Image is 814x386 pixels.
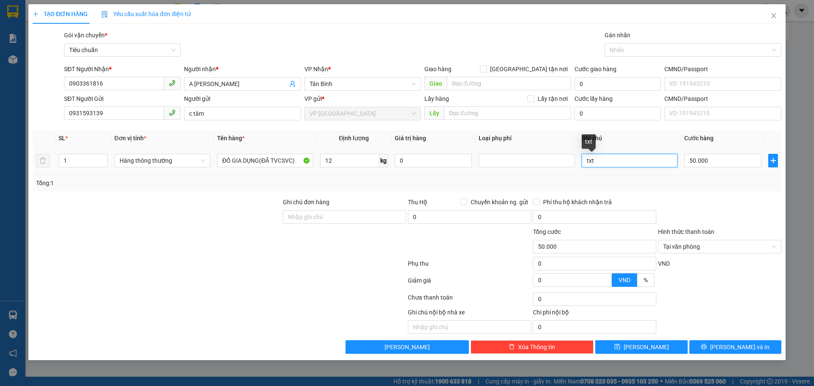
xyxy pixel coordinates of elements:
label: Gán nhãn [605,32,630,39]
input: Ghi Chú [582,154,677,167]
span: Lấy tận nơi [534,94,571,103]
button: Close [762,4,786,28]
span: Xóa Thông tin [518,342,555,352]
div: Phụ thu [407,259,532,274]
span: VND [658,260,670,267]
div: CMND/Passport [664,64,781,74]
label: Cước lấy hàng [574,95,613,102]
span: [PERSON_NAME] và In [710,342,769,352]
img: icon [101,11,108,18]
div: CMND/Passport [664,94,781,103]
span: phone [169,80,176,86]
div: Chưa thanh toán [407,293,532,308]
span: phone [169,109,176,116]
input: Dọc đường [444,106,571,120]
th: Ghi chú [578,130,681,147]
span: VND [619,277,630,283]
span: [PERSON_NAME] [385,342,430,352]
div: Chi phí nội bộ [533,308,656,320]
label: Cước giao hàng [574,66,616,72]
span: SL [59,135,65,142]
span: Giao [424,77,447,90]
label: Hình thức thanh toán [658,228,714,235]
span: TẠO ĐƠN HÀNG [33,11,88,17]
span: Tên hàng [217,135,245,142]
button: deleteXóa Thông tin [471,340,594,354]
div: VP gửi [304,94,421,103]
span: Yêu cầu xuất hóa đơn điện tử [101,11,191,17]
div: txt [582,134,596,149]
span: user-add [289,81,296,87]
button: save[PERSON_NAME] [595,340,687,354]
span: Phí thu hộ khách nhận trả [540,197,615,207]
button: plus [768,154,778,167]
span: Thu Hộ [408,199,427,205]
span: close [770,12,777,19]
div: SĐT Người Gửi [64,94,181,103]
span: Giá trị hàng [395,135,426,142]
span: Đơn vị tính [114,135,146,142]
span: plus [33,11,39,17]
span: Lấy [424,106,444,120]
span: Gói vận chuyển [64,32,107,39]
span: Tiêu chuẩn [69,44,176,56]
div: Ghi chú nội bộ nhà xe [408,308,531,320]
span: Tổng cước [533,228,561,235]
span: VP Đà Lạt [309,107,416,120]
div: Tổng: 1 [36,178,314,188]
div: Giảm giá [407,276,532,291]
span: % [644,277,648,283]
button: [PERSON_NAME] [346,340,469,354]
span: plus [769,157,777,164]
span: Giao hàng [424,66,452,72]
div: Người nhận [184,64,301,74]
input: Ghi chú đơn hàng [283,210,406,224]
button: printer[PERSON_NAME] và In [689,340,781,354]
span: Định lượng [339,135,369,142]
span: Cước hàng [684,135,714,142]
span: save [614,344,620,350]
span: Tân Bình [309,78,416,90]
span: delete [509,344,515,350]
button: delete [36,154,50,167]
input: VD: Bàn, Ghế [217,154,313,167]
label: Ghi chú đơn hàng [283,199,329,205]
div: SĐT Người Nhận [64,64,181,74]
span: Hàng thông thường [120,154,205,167]
span: VP Nhận [304,66,328,72]
input: Cước giao hàng [574,77,661,91]
span: Lấy hàng [424,95,449,102]
input: 0 [395,154,472,167]
span: kg [379,154,388,167]
div: Người gửi [184,94,301,103]
span: [PERSON_NAME] [624,342,669,352]
span: Chuyển khoản ng. gửi [467,197,531,207]
span: printer [701,344,707,350]
input: Dọc đường [447,77,571,90]
input: Nhập ghi chú [408,320,531,334]
span: Tại văn phòng [663,240,776,253]
input: Cước lấy hàng [574,107,661,120]
th: Loại phụ phí [475,130,578,147]
span: [GEOGRAPHIC_DATA] tận nơi [487,64,571,74]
